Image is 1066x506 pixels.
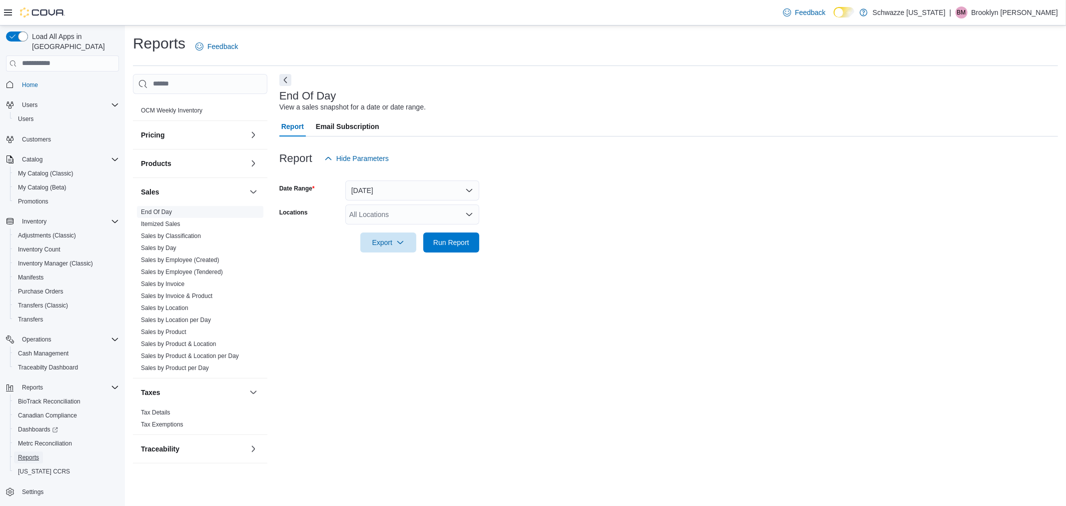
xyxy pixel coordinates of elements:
[433,237,469,247] span: Run Report
[18,486,47,498] a: Settings
[18,273,43,281] span: Manifests
[14,167,119,179] span: My Catalog (Classic)
[141,292,212,299] a: Sales by Invoice & Product
[14,361,119,373] span: Traceabilty Dashboard
[18,315,43,323] span: Transfers
[18,333,119,345] span: Operations
[10,436,123,450] button: Metrc Reconciliation
[141,232,201,239] a: Sales by Classification
[14,313,47,325] a: Transfers
[18,99,119,111] span: Users
[10,464,123,478] button: [US_STATE] CCRS
[14,181,119,193] span: My Catalog (Beta)
[10,408,123,422] button: Canadian Compliance
[141,328,186,335] a: Sales by Product
[336,153,389,163] span: Hide Parameters
[14,113,119,125] span: Users
[14,195,119,207] span: Promotions
[141,158,171,168] h3: Products
[10,194,123,208] button: Promotions
[360,232,416,252] button: Export
[141,232,201,240] span: Sales by Classification
[141,280,184,287] a: Sales by Invoice
[873,6,946,18] p: Schwazze [US_STATE]
[279,102,426,112] div: View a sales snapshot for a date or date range.
[14,361,82,373] a: Traceabilty Dashboard
[247,386,259,398] button: Taxes
[795,7,826,17] span: Feedback
[14,465,119,477] span: Washington CCRS
[14,395,84,407] a: BioTrack Reconciliation
[20,7,65,17] img: Cova
[2,77,123,92] button: Home
[22,101,37,109] span: Users
[956,6,968,18] div: Brooklyn Michele Carlton
[141,107,202,114] a: OCM Weekly Inventory
[14,181,70,193] a: My Catalog (Beta)
[18,287,63,295] span: Purchase Orders
[141,187,159,197] h3: Sales
[18,133,119,145] span: Customers
[18,485,119,498] span: Settings
[247,157,259,169] button: Products
[18,183,66,191] span: My Catalog (Beta)
[10,242,123,256] button: Inventory Count
[18,411,77,419] span: Canadian Compliance
[141,444,179,454] h3: Traceability
[957,6,966,18] span: BM
[320,148,393,168] button: Hide Parameters
[141,408,170,416] span: Tax Details
[141,268,223,276] span: Sales by Employee (Tendered)
[18,453,39,461] span: Reports
[22,335,51,343] span: Operations
[14,395,119,407] span: BioTrack Reconciliation
[22,383,43,391] span: Reports
[14,229,119,241] span: Adjustments (Classic)
[14,423,62,435] a: Dashboards
[14,451,43,463] a: Reports
[18,153,46,165] button: Catalog
[14,347,72,359] a: Cash Management
[22,135,51,143] span: Customers
[247,129,259,141] button: Pricing
[141,130,164,140] h3: Pricing
[14,257,119,269] span: Inventory Manager (Classic)
[14,299,72,311] a: Transfers (Classic)
[14,285,119,297] span: Purchase Orders
[141,352,239,360] span: Sales by Product & Location per Day
[18,215,119,227] span: Inventory
[18,349,68,357] span: Cash Management
[141,256,219,264] span: Sales by Employee (Created)
[247,443,259,455] button: Traceability
[279,184,315,192] label: Date Range
[10,450,123,464] button: Reports
[281,116,304,136] span: Report
[18,99,41,111] button: Users
[14,243,119,255] span: Inventory Count
[279,90,336,102] h3: End Of Day
[28,31,119,51] span: Load All Apps in [GEOGRAPHIC_DATA]
[14,409,81,421] a: Canadian Compliance
[141,220,180,227] a: Itemized Sales
[10,394,123,408] button: BioTrack Reconciliation
[14,167,77,179] a: My Catalog (Classic)
[18,169,73,177] span: My Catalog (Classic)
[18,197,48,205] span: Promotions
[345,180,479,200] button: [DATE]
[141,364,209,372] span: Sales by Product per Day
[14,243,64,255] a: Inventory Count
[18,397,80,405] span: BioTrack Reconciliation
[279,74,291,86] button: Next
[141,304,188,311] a: Sales by Location
[141,364,209,371] a: Sales by Product per Day
[18,439,72,447] span: Metrc Reconciliation
[14,257,97,269] a: Inventory Manager (Classic)
[834,7,855,17] input: Dark Mode
[141,220,180,228] span: Itemized Sales
[247,186,259,198] button: Sales
[14,465,74,477] a: [US_STATE] CCRS
[141,409,170,416] a: Tax Details
[279,208,308,216] label: Locations
[247,84,259,96] button: OCM
[2,214,123,228] button: Inventory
